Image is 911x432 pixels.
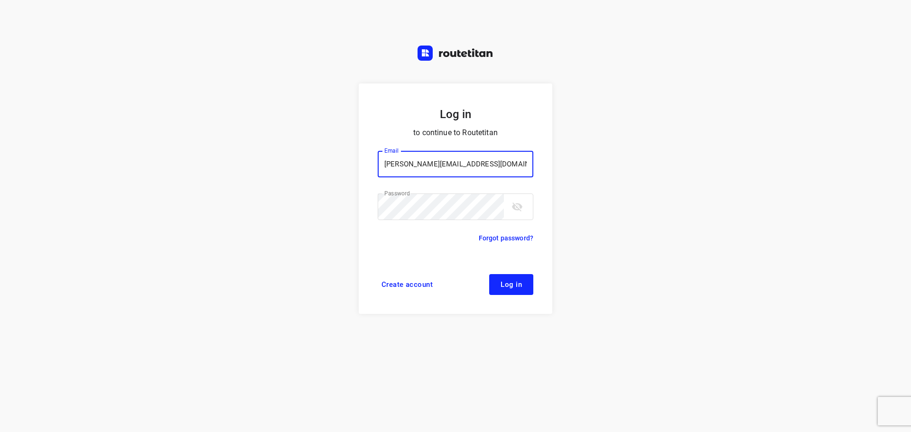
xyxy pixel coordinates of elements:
p: to continue to Routetitan [378,126,533,139]
button: Log in [489,274,533,295]
a: Routetitan [418,46,493,63]
img: Routetitan [418,46,493,61]
a: Forgot password? [479,232,533,244]
a: Create account [378,274,437,295]
h5: Log in [378,106,533,122]
span: Log in [501,281,522,288]
button: toggle password visibility [508,197,527,216]
span: Create account [381,281,433,288]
